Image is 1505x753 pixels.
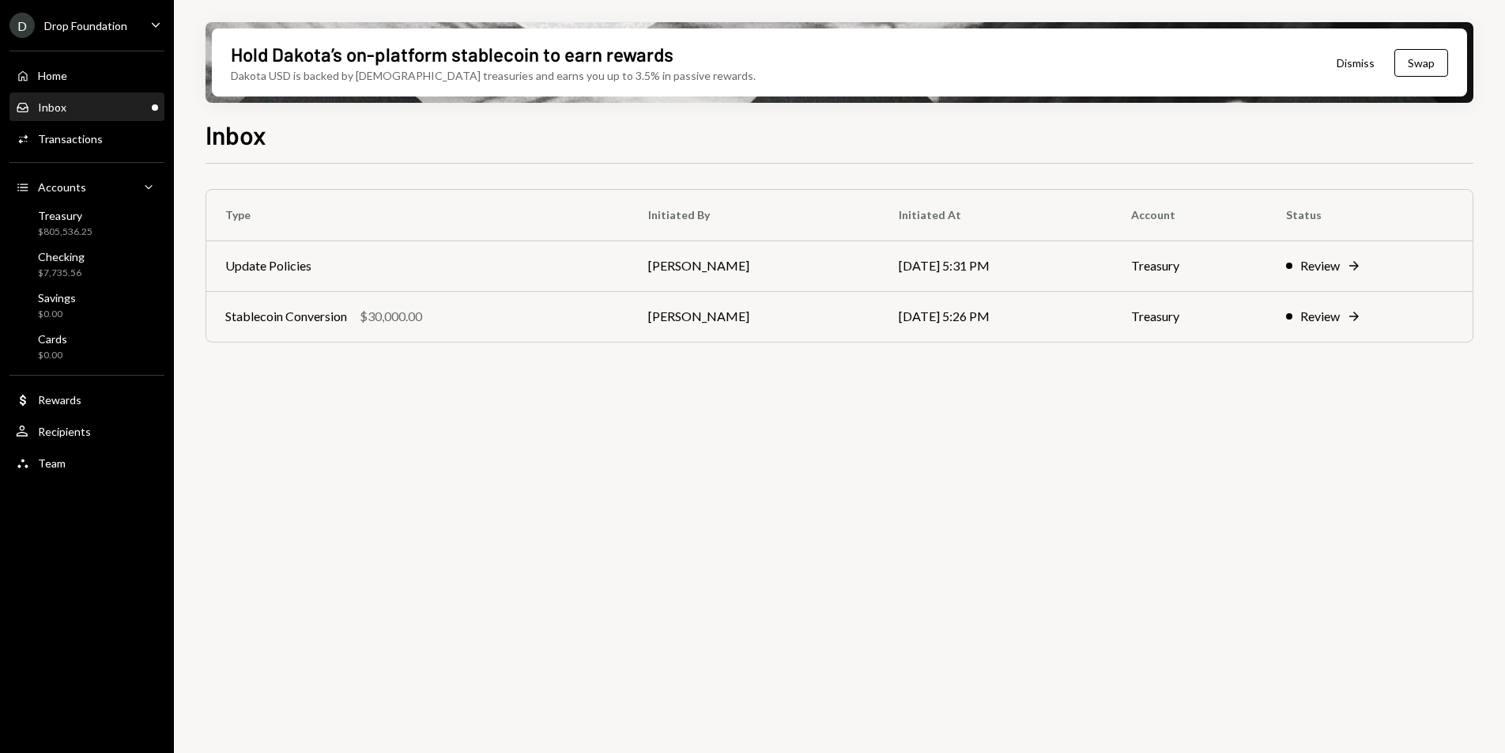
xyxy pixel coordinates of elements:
a: Inbox [9,93,164,121]
div: Savings [38,291,76,305]
td: Update Policies [206,240,629,291]
th: Type [206,190,629,240]
div: Transactions [38,132,103,146]
a: Cards$0.00 [9,327,164,365]
a: Accounts [9,172,164,201]
div: $0.00 [38,308,76,321]
div: Dakota USD is backed by [DEMOGRAPHIC_DATA] treasuries and earns you up to 3.5% in passive rewards. [231,67,756,84]
div: Rewards [38,393,81,407]
a: Treasury$805,536.25 [9,204,164,242]
th: Status [1267,190,1473,240]
h1: Inbox [206,119,266,150]
div: Review [1300,256,1340,275]
td: Treasury [1112,291,1267,342]
td: [DATE] 5:31 PM [880,240,1112,291]
div: D [9,13,35,38]
div: Review [1300,307,1340,326]
td: Treasury [1112,240,1267,291]
div: Accounts [38,180,86,194]
div: Drop Foundation [44,19,127,32]
div: Checking [38,250,85,263]
a: Checking$7,735.56 [9,245,164,283]
div: $805,536.25 [38,225,92,239]
a: Savings$0.00 [9,286,164,324]
div: Hold Dakota’s on-platform stablecoin to earn rewards [231,41,673,67]
div: $7,735.56 [38,267,85,280]
button: Swap [1394,49,1448,77]
div: $0.00 [38,349,67,362]
div: Cards [38,332,67,346]
a: Rewards [9,385,164,414]
div: Recipients [38,425,91,438]
button: Dismiss [1317,44,1394,81]
a: Recipients [9,417,164,445]
th: Initiated By [629,190,880,240]
div: Treasury [38,209,92,222]
td: [PERSON_NAME] [629,240,880,291]
a: Home [9,61,164,89]
div: Inbox [38,100,66,114]
th: Initiated At [880,190,1112,240]
div: $30,000.00 [360,307,422,326]
a: Transactions [9,124,164,153]
td: [DATE] 5:26 PM [880,291,1112,342]
th: Account [1112,190,1267,240]
div: Home [38,69,67,82]
div: Stablecoin Conversion [225,307,347,326]
a: Team [9,448,164,477]
td: [PERSON_NAME] [629,291,880,342]
div: Team [38,456,66,470]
